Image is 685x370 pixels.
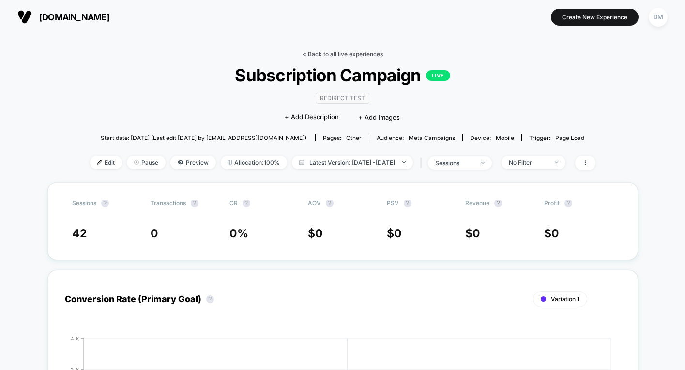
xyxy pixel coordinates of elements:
[72,227,87,240] span: 42
[39,12,109,22] span: [DOMAIN_NAME]
[308,200,321,207] span: AOV
[496,134,514,141] span: mobile
[544,200,560,207] span: Profit
[191,200,198,207] button: ?
[462,134,521,141] span: Device:
[72,200,96,207] span: Sessions
[529,134,584,141] div: Trigger:
[426,70,450,81] p: LIVE
[134,160,139,165] img: end
[418,156,428,170] span: |
[115,65,570,85] span: Subscription Campaign
[151,200,186,207] span: Transactions
[494,200,502,207] button: ?
[308,227,323,240] span: $
[229,227,248,240] span: 0 %
[170,156,216,169] span: Preview
[564,200,572,207] button: ?
[206,295,214,303] button: ?
[481,162,485,164] img: end
[97,160,102,165] img: edit
[358,113,400,121] span: + Add Images
[127,156,166,169] span: Pause
[387,227,402,240] span: $
[316,92,369,104] span: Redirect Test
[101,200,109,207] button: ?
[409,134,455,141] span: Meta campaigns
[394,227,402,240] span: 0
[551,295,579,303] span: Variation 1
[646,7,670,27] button: DM
[404,200,411,207] button: ?
[15,9,112,25] button: [DOMAIN_NAME]
[465,200,489,207] span: Revenue
[285,112,339,122] span: + Add Description
[555,134,584,141] span: Page Load
[551,227,559,240] span: 0
[402,161,406,163] img: end
[555,161,558,163] img: end
[315,227,323,240] span: 0
[151,227,158,240] span: 0
[551,9,639,26] button: Create New Experience
[346,134,362,141] span: other
[465,227,480,240] span: $
[17,10,32,24] img: Visually logo
[377,134,455,141] div: Audience:
[292,156,413,169] span: Latest Version: [DATE] - [DATE]
[509,159,548,166] div: No Filter
[303,50,383,58] a: < Back to all live experiences
[221,156,287,169] span: Allocation: 100%
[326,200,334,207] button: ?
[649,8,668,27] div: DM
[243,200,250,207] button: ?
[299,160,304,165] img: calendar
[544,227,559,240] span: $
[71,335,80,341] tspan: 4 %
[323,134,362,141] div: Pages:
[90,156,122,169] span: Edit
[472,227,480,240] span: 0
[387,200,399,207] span: PSV
[435,159,474,167] div: sessions
[228,160,232,165] img: rebalance
[101,134,306,141] span: Start date: [DATE] (Last edit [DATE] by [EMAIL_ADDRESS][DOMAIN_NAME])
[229,200,238,207] span: CR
